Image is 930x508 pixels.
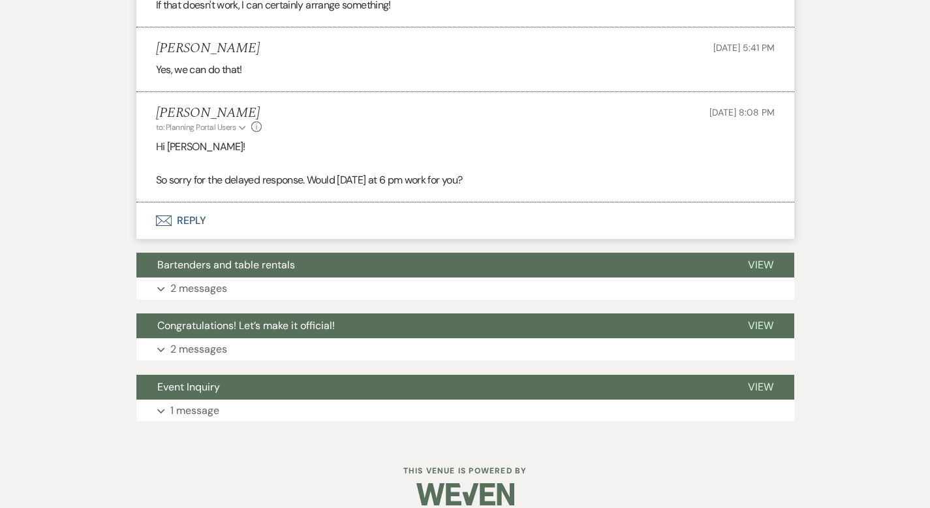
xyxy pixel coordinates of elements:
[156,40,260,57] h5: [PERSON_NAME]
[136,313,727,338] button: Congratulations! Let’s make it official!
[157,319,335,332] span: Congratulations! Let’s make it official!
[156,138,775,155] p: Hi [PERSON_NAME]!
[136,338,794,360] button: 2 messages
[136,375,727,400] button: Event Inquiry
[748,380,773,394] span: View
[156,105,262,121] h5: [PERSON_NAME]
[157,380,220,394] span: Event Inquiry
[713,42,774,54] span: [DATE] 5:41 PM
[748,319,773,332] span: View
[157,258,295,272] span: Bartenders and table rentals
[136,278,794,300] button: 2 messages
[727,253,794,278] button: View
[156,122,236,133] span: to: Planning Portal Users
[748,258,773,272] span: View
[170,280,227,297] p: 2 messages
[136,253,727,278] button: Bartenders and table rentals
[156,172,775,189] p: So sorry for the delayed response. Would [DATE] at 6 pm work for you?
[136,202,794,239] button: Reply
[156,121,249,133] button: to: Planning Portal Users
[727,375,794,400] button: View
[170,341,227,358] p: 2 messages
[709,106,774,118] span: [DATE] 8:08 PM
[156,61,775,78] p: Yes, we can do that!
[136,400,794,422] button: 1 message
[727,313,794,338] button: View
[170,402,219,419] p: 1 message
